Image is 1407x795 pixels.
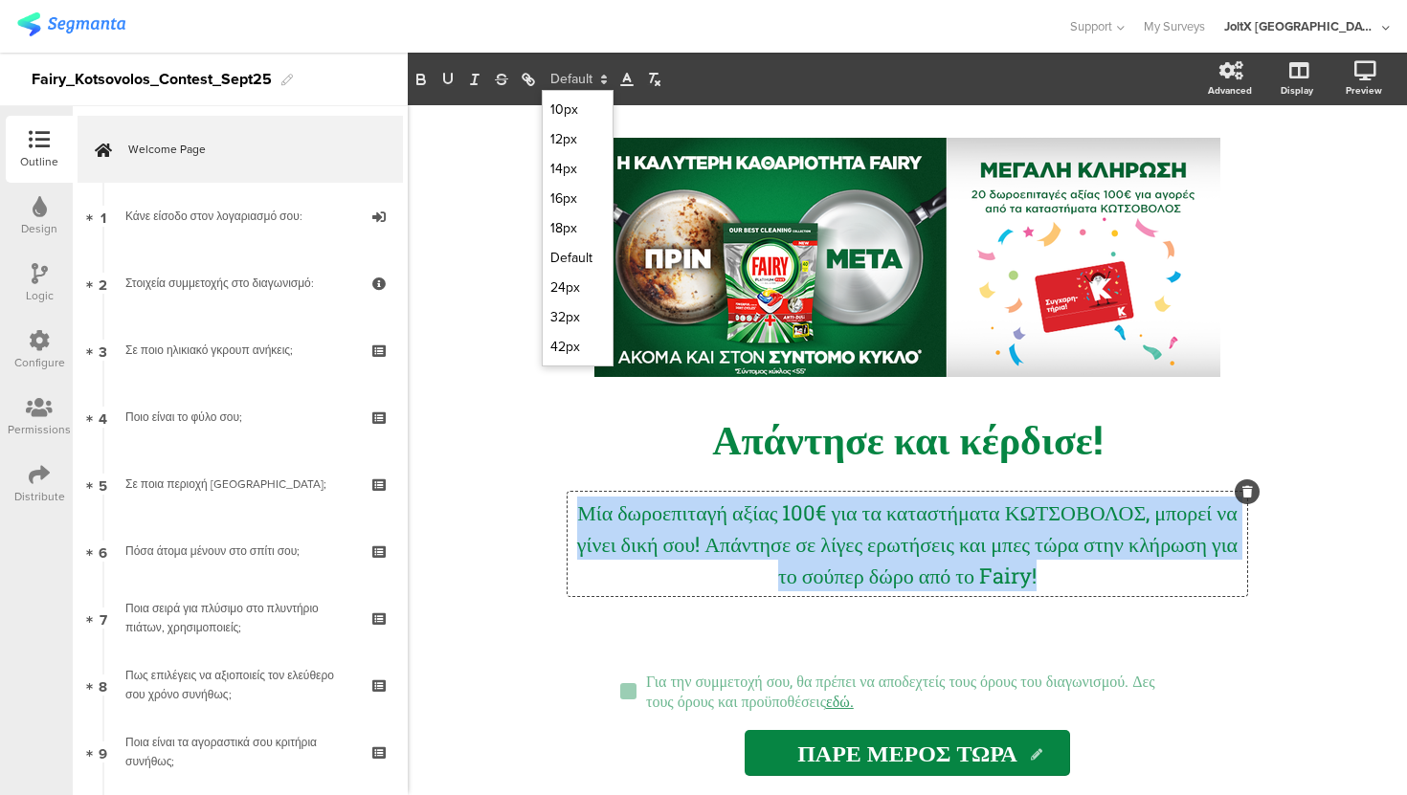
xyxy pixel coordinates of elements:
[1070,17,1112,35] span: Support
[78,183,403,250] a: 1 Κάνε είσοδο στον λογαριασμό σου:
[14,488,65,505] div: Distribute
[1224,17,1377,35] div: JoltX [GEOGRAPHIC_DATA]
[745,730,1070,776] input: Start
[78,250,403,317] a: 2 Στοιχεία συμμετοχής στο διαγωνισμό:
[99,541,107,562] span: 6
[1208,83,1252,98] div: Advanced
[32,64,272,95] div: Fairy_Kotsovolos_Contest_Sept25
[572,497,1242,591] p: Μία δωροεπιταγή αξίας 100€ για τα καταστήματα ΚΩΤΣΟΒΟΛΟΣ, μπορεί να γίνει δική σου! Απάντησε σε λ...
[14,354,65,371] div: Configure
[1346,83,1382,98] div: Preview
[78,116,403,183] a: Welcome Page
[20,153,58,170] div: Outline
[99,340,107,361] span: 3
[78,317,403,384] a: 3 Σε ποιο ηλικιακό γκρουπ ανήκεις;
[78,585,403,651] a: 7 Ποια σειρά για πλύσιμο στο πλυντήριο πιάτων, χρησιμοποιείς;
[100,607,107,629] span: 7
[125,666,354,704] div: Πως επιλέγεις να αξιοποιείς τον ελεύθερο σου χρόνο συνήθως;
[100,206,106,227] span: 1
[78,651,403,718] a: 8 Πως επιλέγεις να αξιοποιείς τον ελεύθερο σου χρόνο συνήθως;
[646,671,1185,711] p: Για την συμμετοχή σου, θα πρέπει να αποδεχτείς τους όρους του διαγωνισμού. Δες τους όρους και προ...
[78,518,403,585] a: 6 Πόσα άτομα μένουν στο σπίτι σου;
[125,341,354,360] div: Σε ποιο ηλικιακό γκρουπ ανήκεις;
[17,12,125,36] img: segmanta logo
[1281,83,1313,98] div: Display
[99,474,107,495] span: 5
[8,421,71,438] div: Permissions
[99,741,107,762] span: 9
[99,674,107,696] span: 8
[125,733,354,771] div: Ποια είναι τα αγοραστικά σου κριτήρια συνήθως;
[21,220,57,237] div: Design
[78,718,403,785] a: 9 Ποια είναι τα αγοραστικά σου κριτήρια συνήθως;
[99,273,107,294] span: 2
[26,287,54,304] div: Logic
[128,140,373,159] span: Welcome Page
[78,451,403,518] a: 5 Σε ποια περιοχή [GEOGRAPHIC_DATA];
[826,691,854,711] a: εδώ.
[125,274,354,293] div: Στοιχεία συμμετοχής στο διαγωνισμό:
[78,384,403,451] a: 4 Ποιο είναι το φύλο σου;
[553,412,1262,465] p: Απάντησε και κέρδισε!
[99,407,107,428] span: 4
[125,207,354,226] div: Κάνε είσοδο στον λογαριασμό σου:
[125,541,354,561] div: Πόσα άτομα μένουν στο σπίτι σου;
[125,408,354,427] div: Ποιο είναι το φύλο σου;
[125,599,354,637] div: Ποια σειρά για πλύσιμο στο πλυντήριο πιάτων, χρησιμοποιείς;
[125,475,354,494] div: Σε ποια περιοχή μένεις;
